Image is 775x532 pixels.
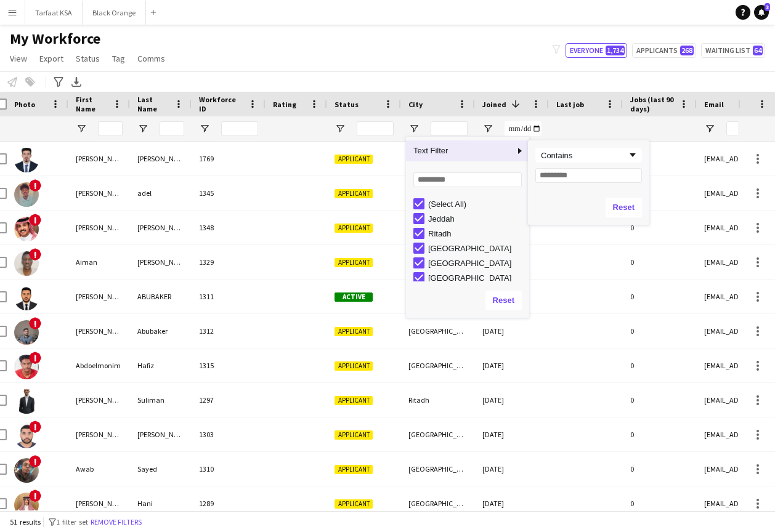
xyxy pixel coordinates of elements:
div: [PERSON_NAME] القحطاني [68,211,130,244]
span: My Workforce [10,30,100,48]
span: City [408,100,423,109]
div: Suliman [130,383,192,417]
div: Contains [541,151,627,160]
div: [PERSON_NAME] [130,417,192,451]
div: Awab [68,452,130,486]
span: Status [335,100,359,109]
span: Applicant [335,258,373,267]
span: Applicant [335,430,373,440]
img: عبدالعزيز سعد عايض القحطاني عبدالعزيز سعد عايض القحطاني [14,217,39,241]
span: Applicant [335,499,373,509]
button: Black Orange [83,1,146,25]
div: [GEOGRAPHIC_DATA] [401,176,475,210]
span: Comms [137,53,165,64]
div: [DATE] [475,383,549,417]
a: Export [34,50,68,66]
span: Text Filter [406,140,514,161]
span: 64 [753,46,763,55]
button: Open Filter Menu [137,123,148,134]
div: 1315 [192,349,266,382]
div: 1289 [192,486,266,520]
div: [GEOGRAPHIC_DATA] [401,349,475,382]
button: Remove filters [88,515,144,529]
img: Mohammad Tamim BASSAM [14,148,39,172]
input: Joined Filter Input [505,121,542,136]
div: [DATE] [475,314,549,348]
span: ! [29,490,41,502]
div: Ritadh [401,383,475,417]
a: 3 [754,5,769,20]
div: [GEOGRAPHIC_DATA] [428,259,525,268]
span: Active [335,292,373,302]
div: [PERSON_NAME] القحطاني [130,211,192,244]
input: First Name Filter Input [98,121,123,136]
span: Applicant [335,189,373,198]
img: Mohammed adel [14,182,39,207]
div: [GEOGRAPHIC_DATA] [428,273,525,283]
div: 0 [623,486,697,520]
span: Jobs (last 90 days) [630,95,675,113]
div: [GEOGRAPHIC_DATA] [401,142,475,175]
div: adel [130,176,192,210]
button: Everyone1,734 [566,43,627,58]
div: 0 [623,314,697,348]
div: [DATE] [475,349,549,382]
span: Email [704,100,724,109]
div: [DATE] [475,452,549,486]
span: 1 filter set [56,517,88,526]
span: ! [29,421,41,433]
div: [GEOGRAPHIC_DATA] [401,486,475,520]
div: (Select All) [428,199,525,209]
button: Reset [485,291,522,310]
div: [DATE] [475,417,549,451]
button: Waiting list64 [701,43,765,58]
span: First Name [76,95,108,113]
div: 1312 [192,314,266,348]
div: Abdoelmonim [68,349,130,382]
span: Joined [482,100,506,109]
span: Applicant [335,327,373,336]
div: [GEOGRAPHIC_DATA] [401,211,475,244]
div: Sayed [130,452,192,486]
span: Applicant [335,155,373,164]
div: 1348 [192,211,266,244]
a: View [5,50,32,66]
div: 0 [623,142,697,175]
span: Applicant [335,361,373,371]
button: Applicants268 [632,43,696,58]
div: [GEOGRAPHIC_DATA] [401,314,475,348]
div: 1297 [192,383,266,417]
div: [PERSON_NAME] [68,314,130,348]
div: [GEOGRAPHIC_DATA] [401,452,475,486]
div: [GEOGRAPHIC_DATA] [401,280,475,313]
div: [PERSON_NAME] [68,142,130,175]
a: Comms [132,50,170,66]
div: [GEOGRAPHIC_DATA] [428,244,525,253]
img: Awab Sayed [14,458,39,483]
span: ! [29,352,41,364]
div: Filter List [406,196,529,300]
div: Aiman [68,245,130,279]
input: Status Filter Input [357,121,394,136]
button: Open Filter Menu [76,123,87,134]
div: [PERSON_NAME] [68,383,130,417]
span: Last Name [137,95,169,113]
input: Workforce ID Filter Input [221,121,258,136]
button: Open Filter Menu [335,123,346,134]
span: ! [29,179,41,191]
span: Applicant [335,396,373,405]
span: ! [29,214,41,226]
div: 0 [623,452,697,486]
input: Last Name Filter Input [160,121,184,136]
button: Open Filter Menu [199,123,210,134]
span: Photo [14,100,35,109]
span: ! [29,248,41,260]
img: Abdullah Suliman [14,389,39,414]
div: 0 [623,280,697,313]
div: 1303 [192,417,266,451]
img: Ahmed Seed Ahmed [14,424,39,448]
span: Tag [112,53,125,64]
span: Export [39,53,63,64]
div: 1329 [192,245,266,279]
div: 1345 [192,176,266,210]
